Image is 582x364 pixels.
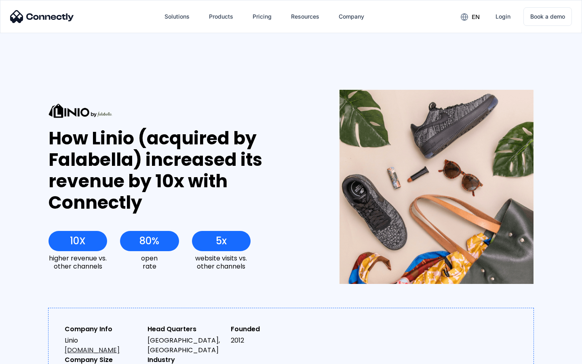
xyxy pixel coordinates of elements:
div: 5x [216,235,227,247]
div: Solutions [164,11,190,22]
div: open rate [120,254,179,270]
div: 10X [70,235,86,247]
div: higher revenue vs. other channels [48,254,107,270]
div: 2012 [231,336,307,345]
div: website visits vs. other channels [192,254,251,270]
a: Book a demo [523,7,572,26]
div: Login [496,11,510,22]
div: Linio [65,336,141,355]
a: Pricing [246,7,278,26]
div: Company [339,11,364,22]
a: [DOMAIN_NAME] [65,345,120,355]
ul: Language list [16,350,48,361]
a: Login [489,7,517,26]
div: Products [209,11,233,22]
aside: Language selected: English [8,350,48,361]
div: Resources [291,11,319,22]
div: Founded [231,324,307,334]
div: 80% [139,235,159,247]
div: [GEOGRAPHIC_DATA], [GEOGRAPHIC_DATA] [148,336,224,355]
div: Pricing [253,11,272,22]
div: en [472,11,480,23]
img: Connectly Logo [10,10,74,23]
div: How Linio (acquired by Falabella) increased its revenue by 10x with Connectly [48,128,310,213]
div: Company Info [65,324,141,334]
div: Head Quarters [148,324,224,334]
